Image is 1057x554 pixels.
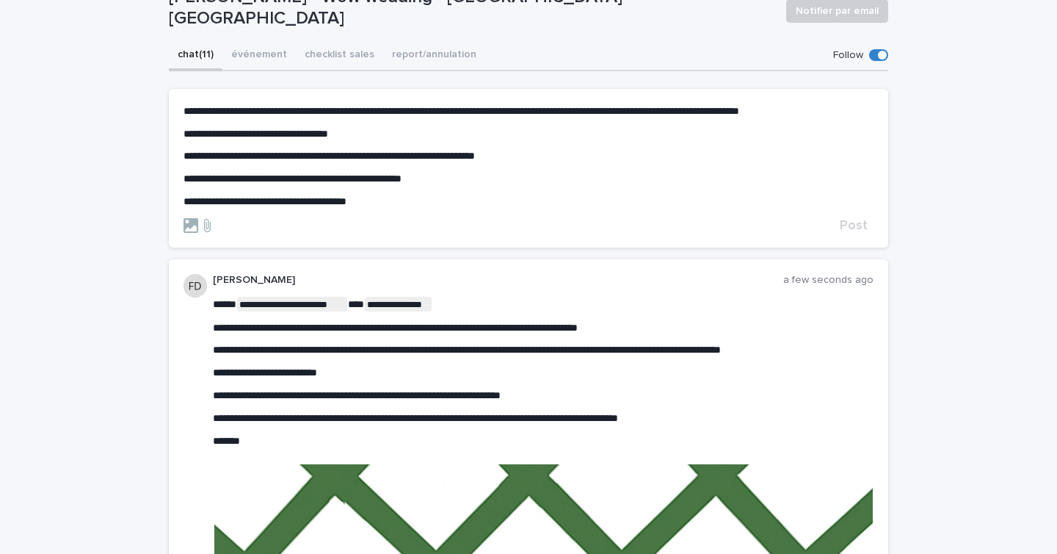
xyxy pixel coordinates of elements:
button: événement [222,40,296,71]
p: a few seconds ago [783,274,873,287]
button: chat (11) [169,40,222,71]
button: report/annulation [383,40,485,71]
button: checklist sales [296,40,383,71]
button: Post [834,219,873,232]
span: Post [840,219,868,232]
span: Notifier par email [796,4,879,18]
p: Follow [833,49,863,62]
p: [PERSON_NAME] [213,274,783,287]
